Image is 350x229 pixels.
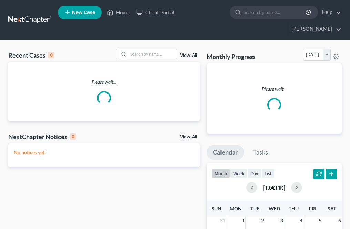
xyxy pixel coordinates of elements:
[207,145,244,160] a: Calendar
[230,206,242,211] span: Mon
[212,206,222,211] span: Sun
[289,206,299,211] span: Thu
[70,133,76,140] div: 0
[261,169,275,178] button: list
[8,79,200,86] p: Please wait...
[241,217,245,225] span: 1
[128,49,177,59] input: Search by name...
[14,149,194,156] p: No notices yet!
[269,206,280,211] span: Wed
[72,10,95,15] span: New Case
[260,217,265,225] span: 2
[263,184,286,191] h2: [DATE]
[247,145,274,160] a: Tasks
[247,169,261,178] button: day
[104,6,133,19] a: Home
[48,52,54,58] div: 0
[309,206,316,211] span: Fri
[318,6,341,19] a: Help
[318,217,322,225] span: 5
[8,51,54,59] div: Recent Cases
[180,135,197,139] a: View All
[133,6,178,19] a: Client Portal
[250,206,259,211] span: Tue
[212,169,230,178] button: month
[288,23,341,35] a: [PERSON_NAME]
[212,86,336,92] p: Please wait...
[230,169,247,178] button: week
[207,52,256,61] h3: Monthly Progress
[328,206,336,211] span: Sat
[244,6,307,19] input: Search by name...
[8,132,76,141] div: NextChapter Notices
[219,217,226,225] span: 31
[299,217,303,225] span: 4
[180,53,197,58] a: View All
[280,217,284,225] span: 3
[338,217,342,225] span: 6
